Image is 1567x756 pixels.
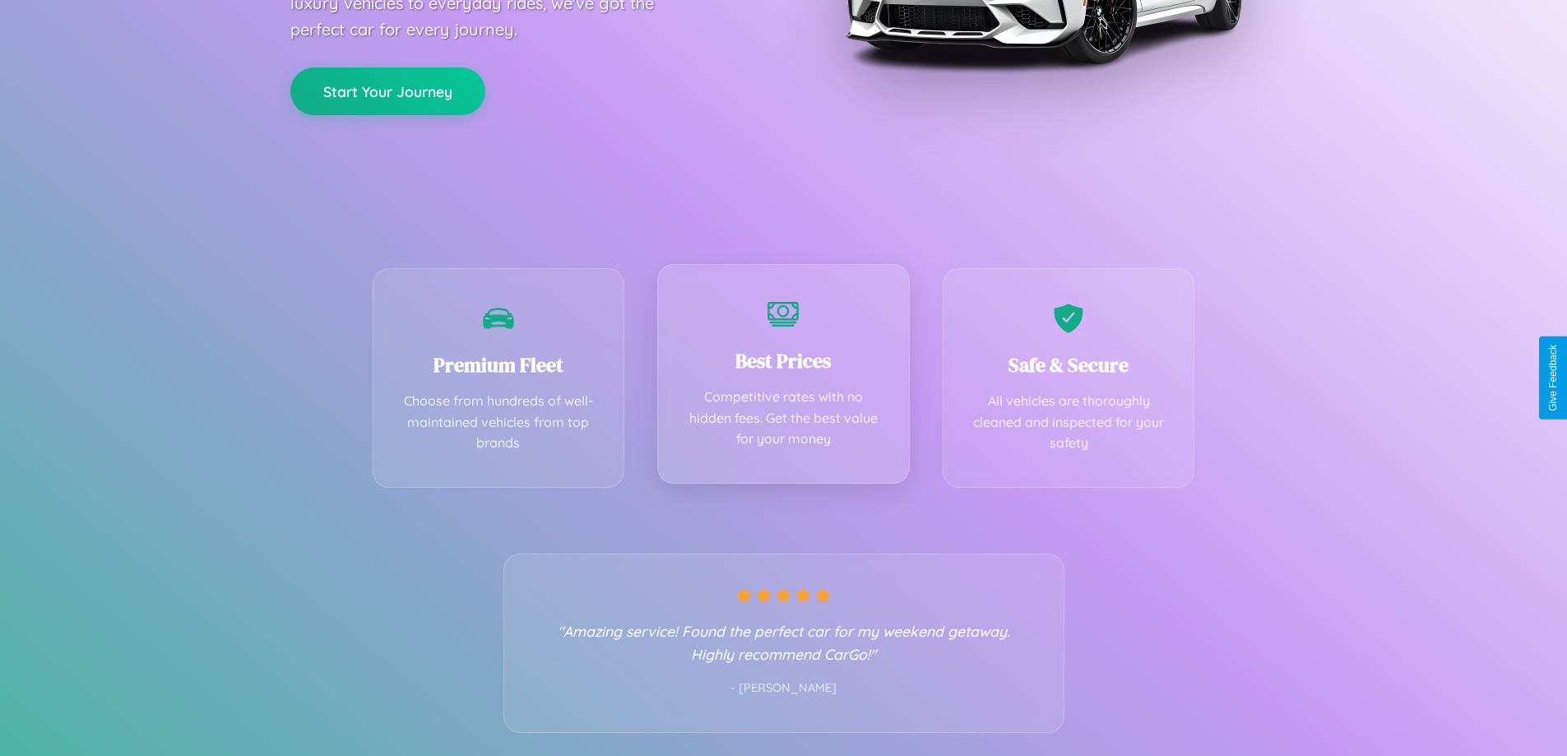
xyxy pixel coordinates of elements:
button: Start Your Journey [290,67,485,115]
p: All vehicles are thoroughly cleaned and inspected for your safety [968,391,1170,454]
h3: Safe & Secure [968,351,1170,378]
h3: Premium Fleet [398,351,600,378]
div: Give Feedback [1547,345,1559,411]
h3: Best Prices [683,347,884,374]
p: Choose from hundreds of well-maintained vehicles from top brands [398,391,600,454]
p: Competitive rates with no hidden fees. Get the best value for your money [683,387,884,450]
p: "Amazing service! Found the perfect car for my weekend getaway. Highly recommend CarGo!" [537,619,1031,666]
p: - [PERSON_NAME] [537,678,1031,699]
